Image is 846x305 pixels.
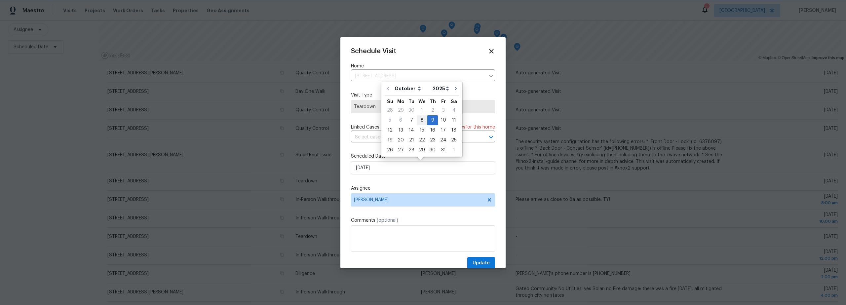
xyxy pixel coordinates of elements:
[351,161,495,174] input: M/D/YYYY
[427,105,438,115] div: Thu Oct 02 2025
[385,145,395,155] div: Sun Oct 26 2025
[418,99,426,104] abbr: Wednesday
[417,105,427,115] div: Wed Oct 01 2025
[438,115,449,125] div: Fri Oct 10 2025
[438,145,449,155] div: 31
[397,99,404,104] abbr: Monday
[427,135,438,145] div: 23
[377,218,398,223] span: (optional)
[417,116,427,125] div: 8
[449,126,459,135] div: 18
[427,115,438,125] div: Thu Oct 09 2025
[449,116,459,125] div: 11
[449,125,459,135] div: Sat Oct 18 2025
[385,125,395,135] div: Sun Oct 12 2025
[395,115,406,125] div: Mon Oct 06 2025
[393,84,431,94] select: Month
[417,145,427,155] div: 29
[395,145,406,155] div: Mon Oct 27 2025
[395,135,406,145] div: 20
[427,145,438,155] div: Thu Oct 30 2025
[351,63,495,69] label: Home
[406,145,417,155] div: Tue Oct 28 2025
[438,116,449,125] div: 10
[417,126,427,135] div: 15
[449,145,459,155] div: 1
[438,126,449,135] div: 17
[438,125,449,135] div: Fri Oct 17 2025
[383,82,393,95] button: Go to previous month
[427,106,438,115] div: 2
[430,99,436,104] abbr: Thursday
[449,135,459,145] div: Sat Oct 25 2025
[438,135,449,145] div: 24
[417,135,427,145] div: 22
[351,185,495,192] label: Assignee
[351,132,477,142] input: Select cases
[351,92,495,98] label: Visit Type
[467,257,495,269] button: Update
[395,135,406,145] div: Mon Oct 20 2025
[417,135,427,145] div: Wed Oct 22 2025
[427,135,438,145] div: Thu Oct 23 2025
[451,99,457,104] abbr: Saturday
[385,106,395,115] div: 28
[351,153,495,160] label: Scheduled Date
[449,145,459,155] div: Sat Nov 01 2025
[438,106,449,115] div: 3
[385,105,395,115] div: Sun Sep 28 2025
[395,145,406,155] div: 27
[427,125,438,135] div: Thu Oct 16 2025
[417,145,427,155] div: Wed Oct 29 2025
[441,99,446,104] abbr: Friday
[385,145,395,155] div: 26
[395,125,406,135] div: Mon Oct 13 2025
[406,135,417,145] div: 21
[385,135,395,145] div: Sun Oct 19 2025
[488,48,495,55] span: Close
[385,115,395,125] div: Sun Oct 05 2025
[427,126,438,135] div: 16
[449,115,459,125] div: Sat Oct 11 2025
[438,135,449,145] div: Fri Oct 24 2025
[385,126,395,135] div: 12
[385,135,395,145] div: 19
[354,197,483,203] span: [PERSON_NAME]
[449,106,459,115] div: 4
[431,84,451,94] select: Year
[395,105,406,115] div: Mon Sep 29 2025
[449,105,459,115] div: Sat Oct 04 2025
[351,48,396,55] span: Schedule Visit
[385,116,395,125] div: 5
[406,125,417,135] div: Tue Oct 14 2025
[486,133,496,142] button: Open
[387,99,393,104] abbr: Sunday
[395,106,406,115] div: 29
[395,116,406,125] div: 6
[406,126,417,135] div: 14
[351,71,485,81] input: Enter in an address
[417,125,427,135] div: Wed Oct 15 2025
[354,103,492,110] span: Teardown
[408,99,414,104] abbr: Tuesday
[406,106,417,115] div: 30
[449,135,459,145] div: 25
[406,115,417,125] div: Tue Oct 07 2025
[451,82,461,95] button: Go to next month
[406,145,417,155] div: 28
[395,126,406,135] div: 13
[438,105,449,115] div: Fri Oct 03 2025
[406,135,417,145] div: Tue Oct 21 2025
[351,217,495,224] label: Comments
[417,106,427,115] div: 1
[417,115,427,125] div: Wed Oct 08 2025
[427,145,438,155] div: 30
[406,116,417,125] div: 7
[473,259,490,267] span: Update
[406,105,417,115] div: Tue Sep 30 2025
[438,145,449,155] div: Fri Oct 31 2025
[427,116,438,125] div: 9
[351,124,379,131] span: Linked Cases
